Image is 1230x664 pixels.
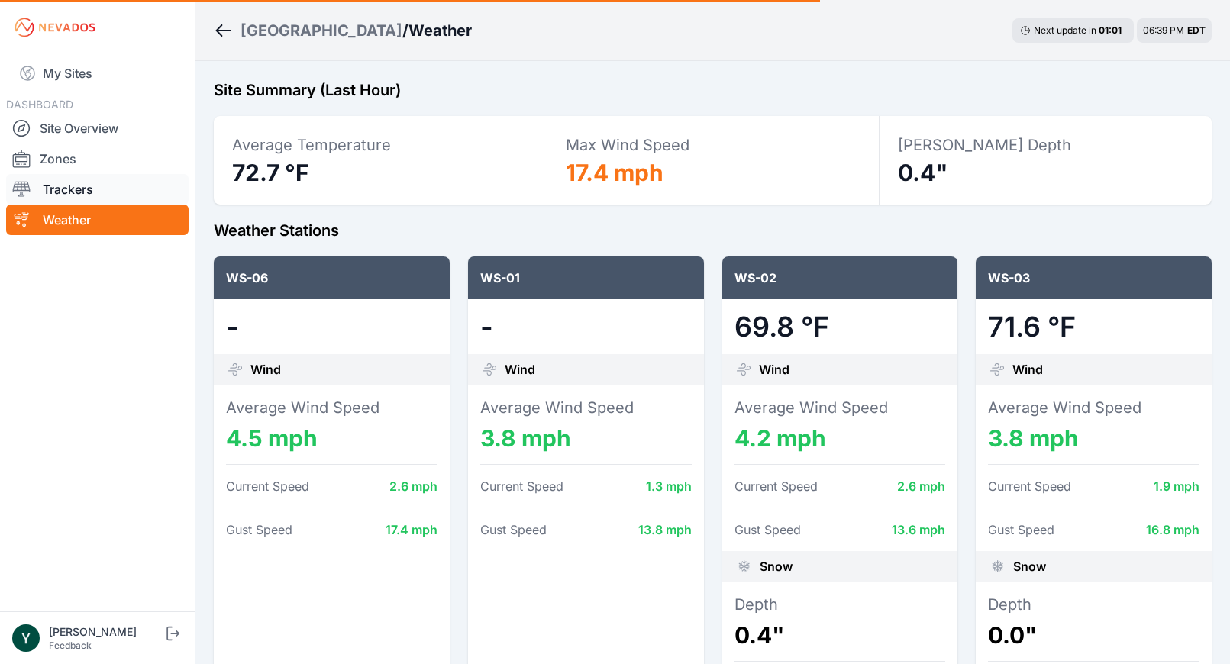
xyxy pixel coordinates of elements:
[1013,557,1046,575] span: Snow
[734,311,946,342] dd: 69.8 °F
[566,159,663,186] span: 17.4 mph
[6,143,189,174] a: Zones
[226,397,437,418] dt: Average Wind Speed
[734,397,946,418] dt: Average Wind Speed
[214,220,1212,241] h2: Weather Stations
[505,360,535,379] span: Wind
[408,20,472,41] h3: Weather
[988,521,1054,539] dt: Gust Speed
[232,159,309,186] span: 72.7 °F
[898,159,948,186] span: 0.4"
[386,521,437,539] dd: 17.4 mph
[214,11,472,50] nav: Breadcrumb
[6,98,73,111] span: DASHBOARD
[480,397,692,418] dt: Average Wind Speed
[892,521,945,539] dd: 13.6 mph
[734,594,946,615] dt: Depth
[1154,477,1199,495] dd: 1.9 mph
[988,621,1199,649] dd: 0.0"
[226,311,437,342] dd: -
[6,205,189,235] a: Weather
[646,477,692,495] dd: 1.3 mph
[988,477,1071,495] dt: Current Speed
[402,20,408,41] span: /
[250,360,281,379] span: Wind
[988,311,1199,342] dd: 71.6 °F
[480,477,563,495] dt: Current Speed
[480,521,547,539] dt: Gust Speed
[760,557,793,575] span: Snow
[988,594,1199,615] dt: Depth
[988,424,1199,452] dd: 3.8 mph
[638,521,692,539] dd: 13.8 mph
[226,477,309,495] dt: Current Speed
[226,424,437,452] dd: 4.5 mph
[1012,360,1043,379] span: Wind
[480,424,692,452] dd: 3.8 mph
[49,624,163,640] div: [PERSON_NAME]
[468,256,704,299] div: WS-01
[12,15,98,40] img: Nevados
[734,424,946,452] dd: 4.2 mph
[241,20,402,41] a: [GEOGRAPHIC_DATA]
[6,55,189,92] a: My Sites
[214,79,1212,101] h2: Site Summary (Last Hour)
[226,521,292,539] dt: Gust Speed
[6,113,189,143] a: Site Overview
[976,256,1212,299] div: WS-03
[898,136,1071,154] span: [PERSON_NAME] Depth
[1146,521,1199,539] dd: 16.8 mph
[566,136,689,154] span: Max Wind Speed
[734,521,801,539] dt: Gust Speed
[1099,24,1126,37] div: 01 : 01
[214,256,450,299] div: WS-06
[6,174,189,205] a: Trackers
[49,640,92,651] a: Feedback
[734,477,818,495] dt: Current Speed
[759,360,789,379] span: Wind
[722,256,958,299] div: WS-02
[1034,24,1096,36] span: Next update in
[389,477,437,495] dd: 2.6 mph
[1187,24,1206,36] span: EDT
[897,477,945,495] dd: 2.6 mph
[988,397,1199,418] dt: Average Wind Speed
[480,311,692,342] dd: -
[1143,24,1184,36] span: 06:39 PM
[734,621,946,649] dd: 0.4"
[232,136,391,154] span: Average Temperature
[12,624,40,652] img: Yezin Taha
